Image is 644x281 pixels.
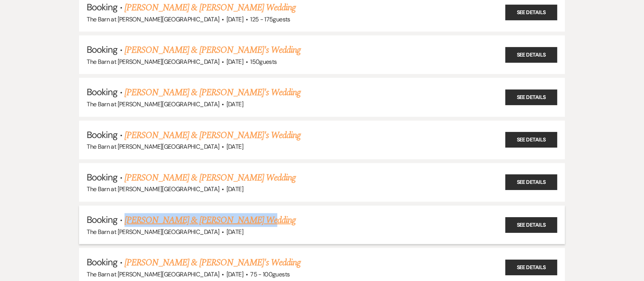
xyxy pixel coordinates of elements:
[125,86,301,99] a: [PERSON_NAME] & [PERSON_NAME]'s Wedding
[87,86,117,98] span: Booking
[505,132,557,148] a: See Details
[227,270,243,278] span: [DATE]
[87,171,117,183] span: Booking
[125,128,301,142] a: [PERSON_NAME] & [PERSON_NAME]'s Wedding
[87,1,117,13] span: Booking
[87,228,219,236] span: The Barn at [PERSON_NAME][GEOGRAPHIC_DATA]
[227,228,243,236] span: [DATE]
[227,100,243,108] span: [DATE]
[227,185,243,193] span: [DATE]
[505,47,557,63] a: See Details
[87,270,219,278] span: The Barn at [PERSON_NAME][GEOGRAPHIC_DATA]
[125,213,296,227] a: [PERSON_NAME] & [PERSON_NAME] Wedding
[250,15,290,23] span: 125 - 175 guests
[250,58,277,66] span: 150 guests
[125,171,296,185] a: [PERSON_NAME] & [PERSON_NAME] Wedding
[87,100,219,108] span: The Barn at [PERSON_NAME][GEOGRAPHIC_DATA]
[87,15,219,23] span: The Barn at [PERSON_NAME][GEOGRAPHIC_DATA]
[505,90,557,106] a: See Details
[505,5,557,20] a: See Details
[250,270,290,278] span: 75 - 100 guests
[125,256,301,270] a: [PERSON_NAME] & [PERSON_NAME]'s Wedding
[505,260,557,275] a: See Details
[87,58,219,66] span: The Barn at [PERSON_NAME][GEOGRAPHIC_DATA]
[87,214,117,226] span: Booking
[87,256,117,268] span: Booking
[227,58,243,66] span: [DATE]
[87,143,219,151] span: The Barn at [PERSON_NAME][GEOGRAPHIC_DATA]
[227,143,243,151] span: [DATE]
[505,175,557,190] a: See Details
[125,1,296,15] a: [PERSON_NAME] & [PERSON_NAME] Wedding
[125,43,301,57] a: [PERSON_NAME] & [PERSON_NAME]'s Wedding
[87,185,219,193] span: The Barn at [PERSON_NAME][GEOGRAPHIC_DATA]
[505,217,557,233] a: See Details
[87,129,117,141] span: Booking
[87,44,117,55] span: Booking
[227,15,243,23] span: [DATE]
